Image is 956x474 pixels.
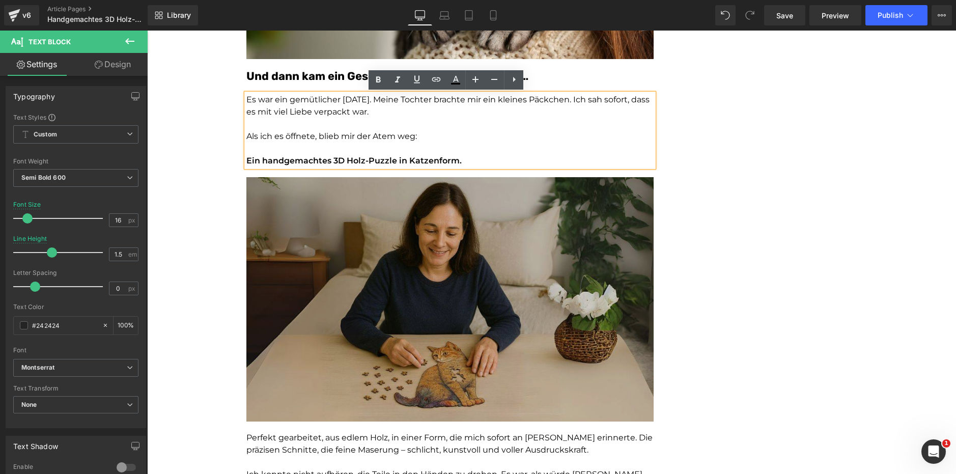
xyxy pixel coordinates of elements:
span: Handgemachtes 3D Holz-Puzzle in Katzenform ADV [47,15,145,23]
button: More [932,5,952,25]
font: Ein handgemachtes 3D Holz-Puzzle in Katzenform. [99,125,315,135]
p: Perfekt gearbeitet, aus edlem Holz, in einer Form, die mich sofort an [PERSON_NAME] erinnerte. Di... [99,401,507,426]
button: Publish [865,5,927,25]
button: Undo [715,5,736,25]
p: Ich konnte nicht aufhören, die Teile in den Händen zu drehen. Es war, als würde [PERSON_NAME] noc... [99,438,507,462]
div: Text Shadow [13,436,58,451]
div: Font Weight [13,158,138,165]
span: px [128,217,137,224]
span: Library [167,11,191,20]
a: Mobile [481,5,505,25]
div: Font Size [13,201,41,208]
div: Text Transform [13,385,138,392]
div: Text Color [13,303,138,311]
div: v6 [20,9,33,22]
a: Laptop [432,5,457,25]
a: Tablet [457,5,481,25]
a: Design [76,53,150,76]
input: Color [32,320,97,331]
font: Und dann kam ein Geschenk, das alles veränderte… [99,39,381,52]
div: Font [13,347,138,354]
div: Typography [13,87,55,101]
div: Letter Spacing [13,269,138,276]
div: Enable [13,463,106,473]
span: Save [776,10,793,21]
button: Redo [740,5,760,25]
div: % [114,317,138,334]
a: Desktop [408,5,432,25]
span: em [128,251,137,258]
a: Preview [809,5,861,25]
span: 1 [942,439,950,448]
div: Text Styles [13,113,138,121]
span: Publish [878,11,903,19]
b: Custom [34,130,57,139]
a: v6 [4,5,39,25]
a: Article Pages [47,5,164,13]
div: Line Height [13,235,47,242]
b: Semi Bold 600 [21,174,66,181]
iframe: Intercom live chat [921,439,946,464]
i: Montserrat [21,364,54,372]
span: Text Block [29,38,71,46]
a: New Library [148,5,198,25]
span: Als ich es öffnete, blieb mir der Atem weg: [99,101,270,110]
b: None [21,401,37,408]
span: Es war ein gemütlicher [DATE]. Meine Tochter brachte mir ein kleines Päckchen. Ich sah sofort, da... [99,64,502,86]
span: px [128,285,137,292]
span: Preview [822,10,849,21]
